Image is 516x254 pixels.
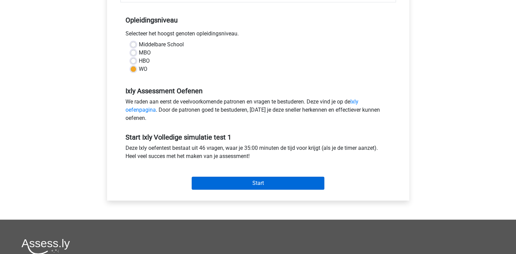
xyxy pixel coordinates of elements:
[139,65,147,73] label: WO
[120,30,396,41] div: Selecteer het hoogst genoten opleidingsniveau.
[192,177,324,190] input: Start
[139,49,151,57] label: MBO
[139,57,150,65] label: HBO
[126,87,391,95] h5: Ixly Assessment Oefenen
[126,133,391,141] h5: Start Ixly Volledige simulatie test 1
[120,144,396,163] div: Deze Ixly oefentest bestaat uit 46 vragen, waar je 35:00 minuten de tijd voor krijgt (als je de t...
[120,98,396,125] div: We raden aan eerst de veelvoorkomende patronen en vragen te bestuderen. Deze vind je op de . Door...
[139,41,184,49] label: Middelbare School
[126,13,391,27] h5: Opleidingsniveau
